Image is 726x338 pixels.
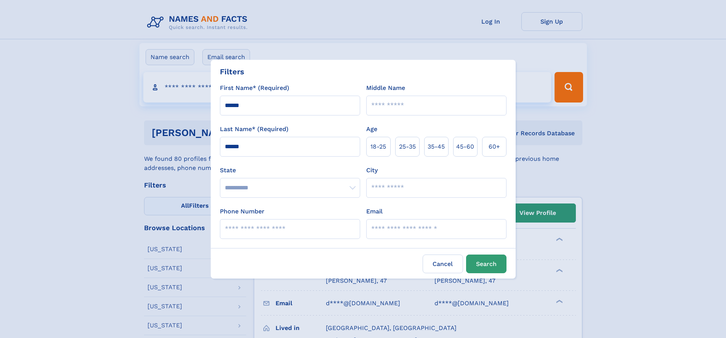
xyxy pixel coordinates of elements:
label: Phone Number [220,207,264,216]
span: 60+ [489,142,500,151]
label: Last Name* (Required) [220,125,288,134]
span: 18‑25 [370,142,386,151]
div: Filters [220,66,244,77]
span: 35‑45 [428,142,445,151]
label: State [220,166,360,175]
button: Search [466,255,506,273]
label: First Name* (Required) [220,83,289,93]
label: Age [366,125,377,134]
label: Cancel [423,255,463,273]
span: 25‑35 [399,142,416,151]
span: 45‑60 [456,142,474,151]
label: Middle Name [366,83,405,93]
label: City [366,166,378,175]
label: Email [366,207,383,216]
